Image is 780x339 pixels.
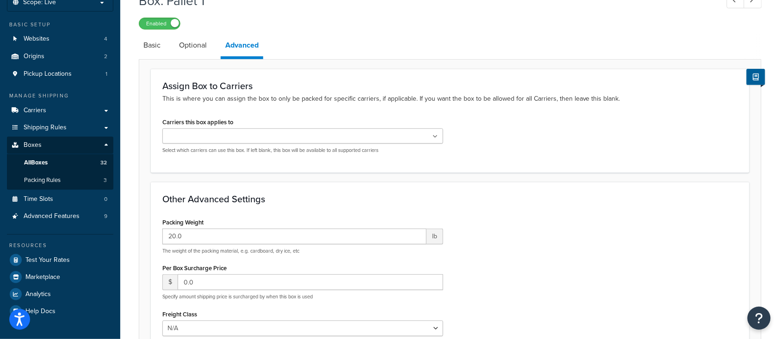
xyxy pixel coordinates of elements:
[162,248,443,254] p: The weight of the packing material, e.g. cardboard, dry ice, etc
[7,66,113,83] li: Pickup Locations
[7,242,113,249] div: Resources
[7,48,113,65] li: Origins
[7,208,113,225] a: Advanced Features9
[748,307,771,330] button: Open Resource Center
[104,195,107,203] span: 0
[7,191,113,208] li: Time Slots
[24,212,80,220] span: Advanced Features
[7,286,113,303] a: Analytics
[7,172,113,189] a: Packing Rules3
[24,124,67,132] span: Shipping Rules
[25,308,56,315] span: Help Docs
[162,81,738,91] h3: Assign Box to Carriers
[25,273,60,281] span: Marketplace
[7,137,113,189] li: Boxes
[104,176,107,184] span: 3
[174,34,211,56] a: Optional
[162,293,443,300] p: Specify amount shipping price is surcharged by when this box is used
[24,195,53,203] span: Time Slots
[7,252,113,268] a: Test Your Rates
[221,34,263,59] a: Advanced
[24,53,44,61] span: Origins
[24,159,48,167] span: All Boxes
[162,265,227,272] label: Per Box Surcharge Price
[162,311,197,318] label: Freight Class
[162,94,738,104] p: This is where you can assign the box to only be packed for specific carriers, if applicable. If y...
[139,34,165,56] a: Basic
[747,69,765,85] button: Show Help Docs
[7,191,113,208] a: Time Slots0
[162,119,233,126] label: Carriers this box applies to
[7,102,113,119] a: Carriers
[139,18,180,29] label: Enabled
[7,172,113,189] li: Packing Rules
[25,256,70,264] span: Test Your Rates
[7,208,113,225] li: Advanced Features
[24,107,46,115] span: Carriers
[162,219,204,226] label: Packing Weight
[7,269,113,285] a: Marketplace
[7,30,113,48] a: Websites4
[104,212,107,220] span: 9
[7,154,113,171] a: AllBoxes32
[24,70,72,78] span: Pickup Locations
[104,35,107,43] span: 4
[7,137,113,154] a: Boxes
[7,303,113,320] a: Help Docs
[104,53,107,61] span: 2
[24,141,42,149] span: Boxes
[162,194,738,204] h3: Other Advanced Settings
[25,291,51,298] span: Analytics
[427,229,443,244] span: lb
[24,176,61,184] span: Packing Rules
[7,92,113,100] div: Manage Shipping
[7,48,113,65] a: Origins2
[7,30,113,48] li: Websites
[100,159,107,167] span: 32
[162,147,443,154] p: Select which carriers can use this box. If left blank, this box will be available to all supporte...
[105,70,107,78] span: 1
[24,35,50,43] span: Websites
[162,274,178,290] span: $
[7,66,113,83] a: Pickup Locations1
[7,21,113,29] div: Basic Setup
[7,119,113,136] a: Shipping Rules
